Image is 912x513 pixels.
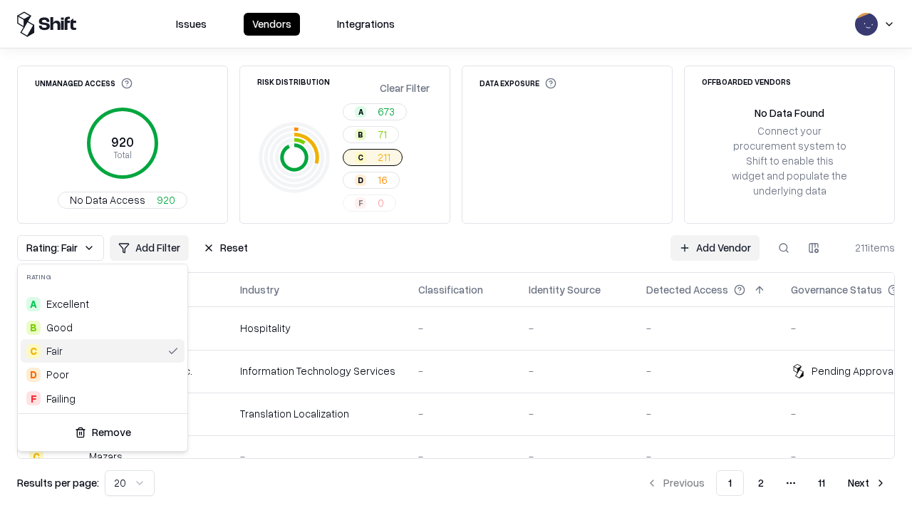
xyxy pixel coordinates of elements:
[46,320,73,335] span: Good
[46,296,89,311] span: Excellent
[46,367,69,382] div: Poor
[18,289,187,413] div: Suggestions
[46,391,76,406] div: Failing
[26,344,41,358] div: C
[26,391,41,405] div: F
[46,343,63,358] span: Fair
[24,420,182,445] button: Remove
[18,264,187,289] div: Rating
[26,321,41,335] div: B
[26,368,41,382] div: D
[26,297,41,311] div: A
